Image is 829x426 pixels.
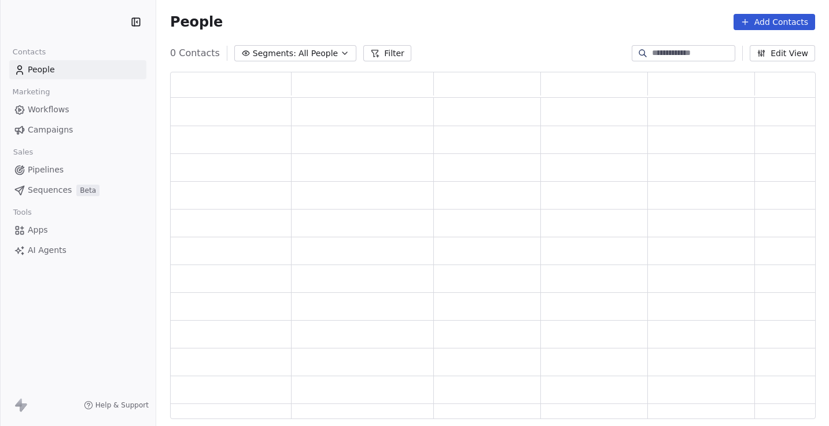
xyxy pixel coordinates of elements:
[170,13,223,31] span: People
[28,224,48,236] span: Apps
[170,46,220,60] span: 0 Contacts
[84,401,149,410] a: Help & Support
[9,160,146,179] a: Pipelines
[9,221,146,240] a: Apps
[750,45,815,61] button: Edit View
[9,60,146,79] a: People
[9,120,146,139] a: Campaigns
[363,45,411,61] button: Filter
[28,164,64,176] span: Pipelines
[8,43,51,61] span: Contacts
[8,144,38,161] span: Sales
[9,241,146,260] a: AI Agents
[28,184,72,196] span: Sequences
[8,204,36,221] span: Tools
[9,100,146,119] a: Workflows
[28,64,55,76] span: People
[253,47,296,60] span: Segments:
[28,104,69,116] span: Workflows
[8,83,55,101] span: Marketing
[95,401,149,410] span: Help & Support
[734,14,815,30] button: Add Contacts
[28,124,73,136] span: Campaigns
[9,181,146,200] a: SequencesBeta
[28,244,67,256] span: AI Agents
[76,185,100,196] span: Beta
[299,47,338,60] span: All People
